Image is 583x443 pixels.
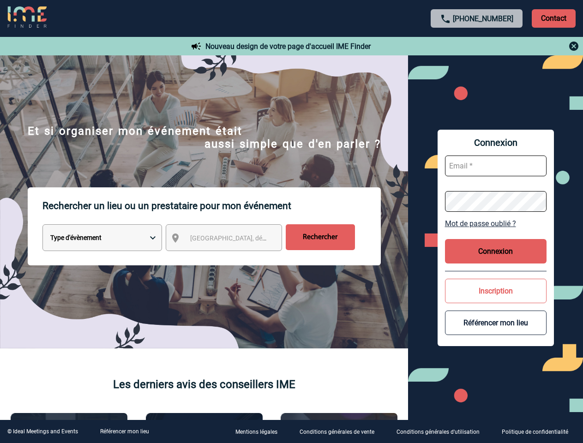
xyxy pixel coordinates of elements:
[190,234,319,242] span: [GEOGRAPHIC_DATA], département, région...
[235,429,277,436] p: Mentions légales
[397,429,480,436] p: Conditions générales d'utilisation
[494,427,583,436] a: Politique de confidentialité
[445,279,547,303] button: Inscription
[300,429,374,436] p: Conditions générales de vente
[440,13,451,24] img: call-24-px.png
[445,156,547,176] input: Email *
[445,311,547,335] button: Référencer mon lieu
[42,187,381,224] p: Rechercher un lieu ou un prestataire pour mon événement
[532,9,576,28] p: Contact
[286,224,355,250] input: Rechercher
[292,427,389,436] a: Conditions générales de vente
[445,137,547,148] span: Connexion
[228,427,292,436] a: Mentions légales
[445,219,547,228] a: Mot de passe oublié ?
[389,427,494,436] a: Conditions générales d'utilisation
[445,239,547,263] button: Connexion
[100,428,149,435] a: Référencer mon lieu
[7,428,78,435] div: © Ideal Meetings and Events
[502,429,568,436] p: Politique de confidentialité
[453,14,513,23] a: [PHONE_NUMBER]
